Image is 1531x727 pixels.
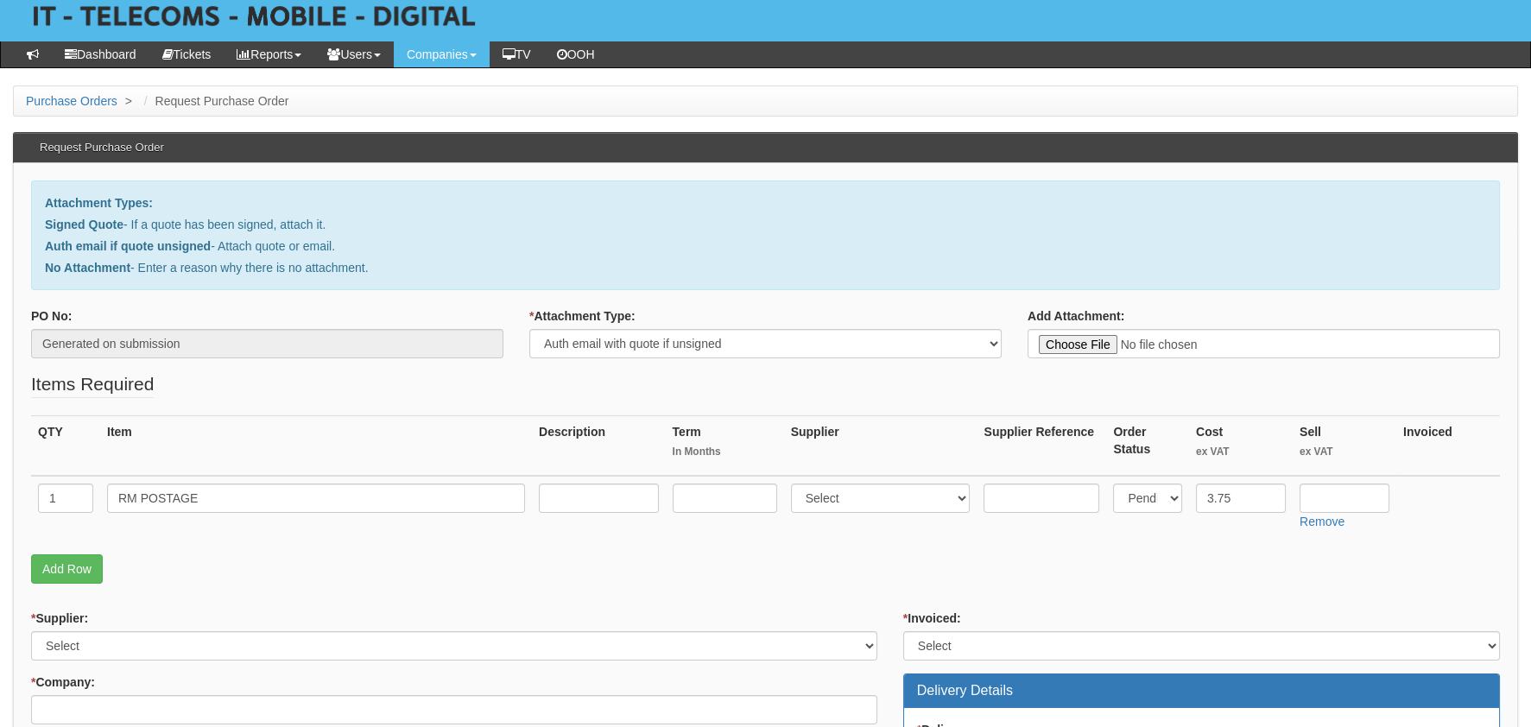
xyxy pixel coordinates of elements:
[917,683,1486,699] h3: Delivery Details
[673,445,777,459] small: In Months
[903,610,961,627] label: Invoiced:
[52,41,149,67] a: Dashboard
[1300,515,1344,528] a: Remove
[100,415,532,476] th: Item
[45,261,130,275] b: No Attachment
[31,610,88,627] label: Supplier:
[1396,415,1500,476] th: Invoiced
[26,94,117,108] a: Purchase Orders
[149,41,225,67] a: Tickets
[532,415,666,476] th: Description
[45,216,1486,233] p: - If a quote has been signed, attach it.
[1189,415,1293,476] th: Cost
[45,239,211,253] b: Auth email if quote unsigned
[31,554,103,584] a: Add Row
[45,218,123,231] b: Signed Quote
[1106,415,1189,476] th: Order Status
[1028,307,1124,325] label: Add Attachment:
[224,41,314,67] a: Reports
[45,237,1486,255] p: - Attach quote or email.
[784,415,977,476] th: Supplier
[1293,415,1396,476] th: Sell
[31,673,95,691] label: Company:
[977,415,1106,476] th: Supplier Reference
[45,196,153,210] b: Attachment Types:
[1300,445,1389,459] small: ex VAT
[121,94,136,108] span: >
[140,92,289,110] li: Request Purchase Order
[31,371,154,398] legend: Items Required
[31,307,72,325] label: PO No:
[544,41,608,67] a: OOH
[314,41,394,67] a: Users
[45,259,1486,276] p: - Enter a reason why there is no attachment.
[31,415,100,476] th: QTY
[1196,445,1286,459] small: ex VAT
[31,133,173,162] h3: Request Purchase Order
[666,415,784,476] th: Term
[490,41,544,67] a: TV
[394,41,490,67] a: Companies
[529,307,636,325] label: Attachment Type:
